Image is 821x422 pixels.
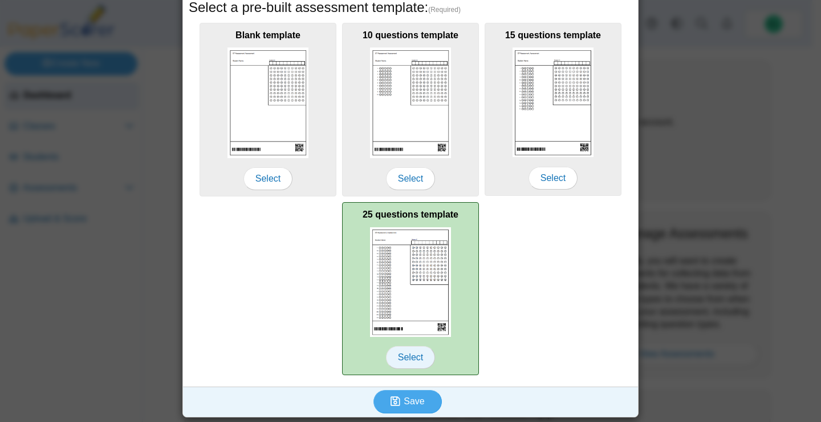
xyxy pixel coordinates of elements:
img: scan_sheet_10_questions.png [370,47,451,158]
span: (Required) [428,5,461,15]
b: 10 questions template [363,30,458,40]
span: Select [243,167,292,190]
span: Select [386,346,435,369]
span: Save [404,396,424,406]
b: 15 questions template [505,30,601,40]
span: Select [386,167,435,190]
img: scan_sheet_25_questions.png [370,227,451,337]
img: scan_sheet_blank.png [227,47,308,158]
span: Select [529,167,578,190]
b: Blank template [235,30,300,40]
b: 25 questions template [363,210,458,219]
img: scan_sheet_15_questions.png [513,47,594,157]
button: Save [373,390,442,413]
